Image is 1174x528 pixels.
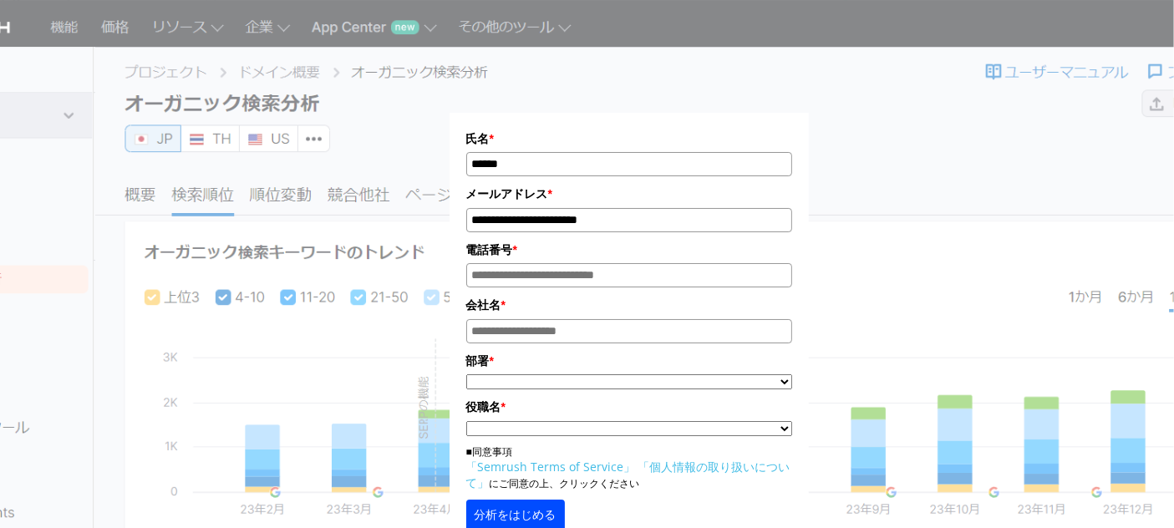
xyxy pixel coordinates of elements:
[466,241,792,259] label: 電話番号
[466,352,792,370] label: 部署
[466,444,792,491] p: ■同意事項 にご同意の上、クリックください
[466,398,792,416] label: 役職名
[466,459,790,490] a: 「個人情報の取り扱いについて」
[466,296,792,314] label: 会社名
[466,459,636,475] a: 「Semrush Terms of Service」
[466,129,792,148] label: 氏名
[466,185,792,203] label: メールアドレス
